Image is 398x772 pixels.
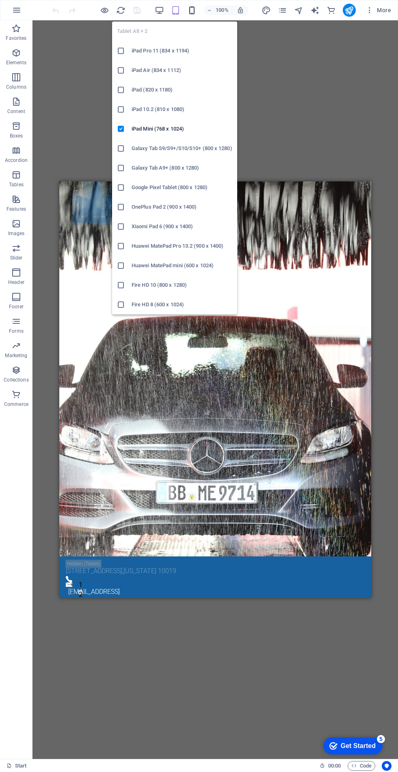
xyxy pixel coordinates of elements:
[8,230,25,237] p: Images
[343,4,356,17] button: publish
[6,4,66,21] div: Get Started 5 items remaining, 0% complete
[7,108,25,115] p: Content
[262,5,271,15] button: design
[262,6,271,15] i: Design (Ctrl+Alt+Y)
[334,763,335,769] span: :
[10,133,23,139] p: Boxes
[203,5,232,15] button: 100%
[328,761,341,771] span: 00 00
[237,7,244,14] i: On resize automatically adjust zoom level to fit chosen device.
[132,144,232,153] h6: Galaxy Tab S9/S9+/S10/S10+ (800 x 1280)
[362,4,394,17] button: More
[132,261,232,270] h6: Huawei MatePad mini (600 x 1024)
[278,5,288,15] button: pages
[278,6,287,15] i: Pages (Ctrl+Alt+S)
[310,5,320,15] button: text_generator
[132,300,232,310] h6: Fire HD 8 (600 x 1024)
[19,399,24,403] button: 1
[344,6,354,15] i: Publish
[4,401,28,408] p: Commerce
[216,5,229,15] h6: 100%
[366,6,391,14] span: More
[5,157,28,164] p: Accordion
[351,761,372,771] span: Code
[6,206,26,212] p: Features
[9,181,24,188] p: Tables
[294,5,304,15] button: navigator
[132,46,232,56] h6: iPad Pro 11 (834 x 1194)
[9,328,24,334] p: Forms
[132,280,232,290] h6: Fire HD 10 (800 x 1280)
[294,6,303,15] i: Navigator
[327,6,336,15] i: Commerce
[99,5,109,15] button: Click here to leave preview mode and continue editing
[132,241,232,251] h6: Huawei MatePad Pro 13.2 (900 x 1400)
[4,377,28,383] p: Collections
[9,303,24,310] p: Footer
[310,6,320,15] i: AI Writer
[132,105,232,114] h6: iPad 10.2 (810 x 1080)
[132,202,232,212] h6: OnePlus Pad 2 (900 x 1400)
[132,65,232,75] h6: iPad Air (834 x 1112)
[6,59,27,66] p: Elements
[6,761,27,771] a: Click to cancel selection. Double-click to open Pages
[382,761,392,771] button: Usercentrics
[60,2,68,10] div: 5
[116,6,125,15] i: Reload page
[5,352,27,359] p: Marketing
[19,408,24,413] button: 2
[132,222,232,231] h6: Xiaomi Pad 6 (900 x 1400)
[132,124,232,134] h6: iPad Mini (768 x 1024)
[348,761,375,771] button: Code
[6,35,26,41] p: Favorites
[6,84,26,90] p: Columns
[10,255,23,261] p: Slider
[116,5,125,15] button: reload
[132,85,232,95] h6: iPad (820 x 1180)
[132,163,232,173] h6: Galaxy Tab A9+ (800 x 1280)
[8,279,24,286] p: Header
[320,761,341,771] h6: Session time
[132,183,232,192] h6: Google Pixel Tablet (800 x 1280)
[327,5,336,15] button: commerce
[24,9,59,16] div: Get Started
